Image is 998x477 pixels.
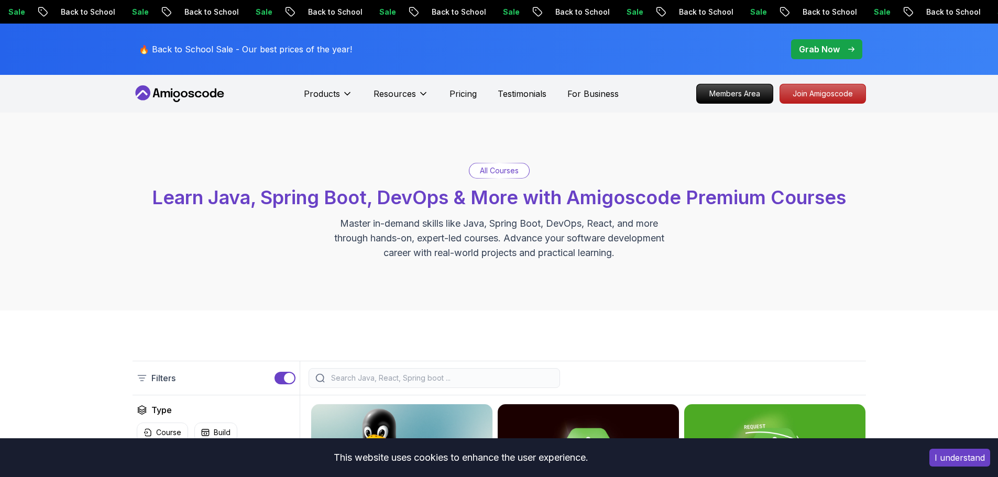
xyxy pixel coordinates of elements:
[780,84,865,103] p: Join Amigoscode
[479,7,512,17] p: Sale
[194,423,237,442] button: Build
[108,7,141,17] p: Sale
[151,404,172,416] h2: Type
[139,43,352,56] p: 🔥 Back to School Sale - Our best prices of the year!
[567,87,619,100] a: For Business
[323,216,675,260] p: Master in-demand skills like Java, Spring Boot, DevOps, React, and more through hands-on, expert-...
[160,7,232,17] p: Back to School
[850,7,883,17] p: Sale
[697,84,773,103] p: Members Area
[214,427,231,438] p: Build
[531,7,602,17] p: Back to School
[498,87,546,100] a: Testimonials
[780,84,866,104] a: Join Amigoscode
[449,87,477,100] a: Pricing
[156,427,181,438] p: Course
[284,7,355,17] p: Back to School
[602,7,636,17] p: Sale
[329,373,553,383] input: Search Java, React, Spring boot ...
[152,186,846,209] span: Learn Java, Spring Boot, DevOps & More with Amigoscode Premium Courses
[8,446,914,469] div: This website uses cookies to enhance the user experience.
[304,87,340,100] p: Products
[799,43,840,56] p: Grab Now
[304,87,353,108] button: Products
[374,87,416,100] p: Resources
[355,7,389,17] p: Sale
[374,87,429,108] button: Resources
[408,7,479,17] p: Back to School
[726,7,760,17] p: Sale
[480,165,519,176] p: All Courses
[778,7,850,17] p: Back to School
[232,7,265,17] p: Sale
[696,84,773,104] a: Members Area
[929,449,990,467] button: Accept cookies
[137,423,188,442] button: Course
[151,372,176,384] p: Filters
[37,7,108,17] p: Back to School
[902,7,973,17] p: Back to School
[655,7,726,17] p: Back to School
